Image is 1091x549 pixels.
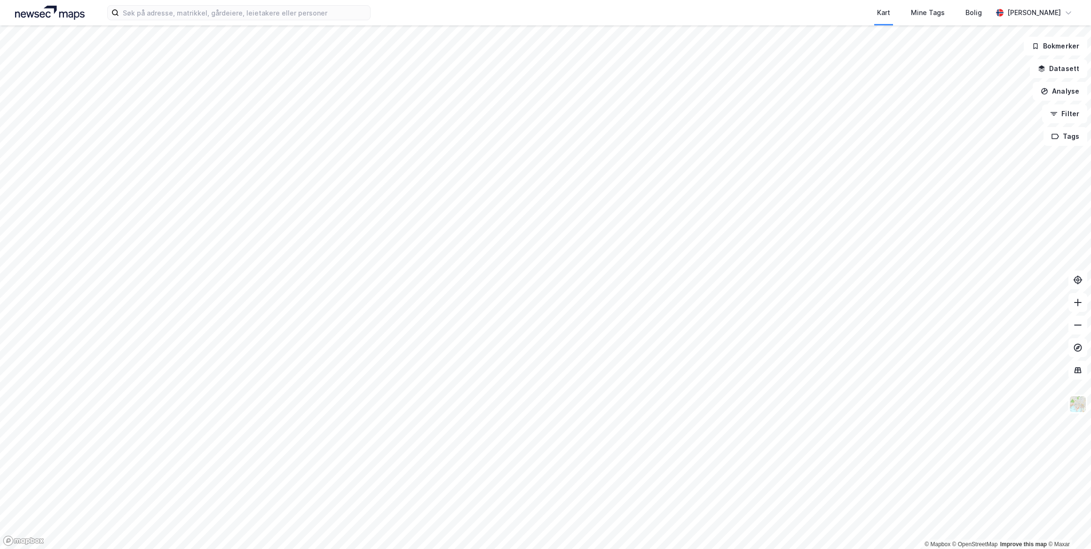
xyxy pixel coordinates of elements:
[1000,541,1047,548] a: Improve this map
[877,7,890,18] div: Kart
[1042,104,1087,123] button: Filter
[1033,82,1087,101] button: Analyse
[3,535,44,546] a: Mapbox homepage
[15,6,85,20] img: logo.a4113a55bc3d86da70a041830d287a7e.svg
[119,6,370,20] input: Søk på adresse, matrikkel, gårdeiere, leietakere eller personer
[952,541,998,548] a: OpenStreetMap
[925,541,950,548] a: Mapbox
[965,7,982,18] div: Bolig
[1024,37,1087,56] button: Bokmerker
[1044,127,1087,146] button: Tags
[1044,504,1091,549] div: Kontrollprogram for chat
[911,7,945,18] div: Mine Tags
[1044,504,1091,549] iframe: Chat Widget
[1069,395,1087,413] img: Z
[1030,59,1087,78] button: Datasett
[1007,7,1061,18] div: [PERSON_NAME]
